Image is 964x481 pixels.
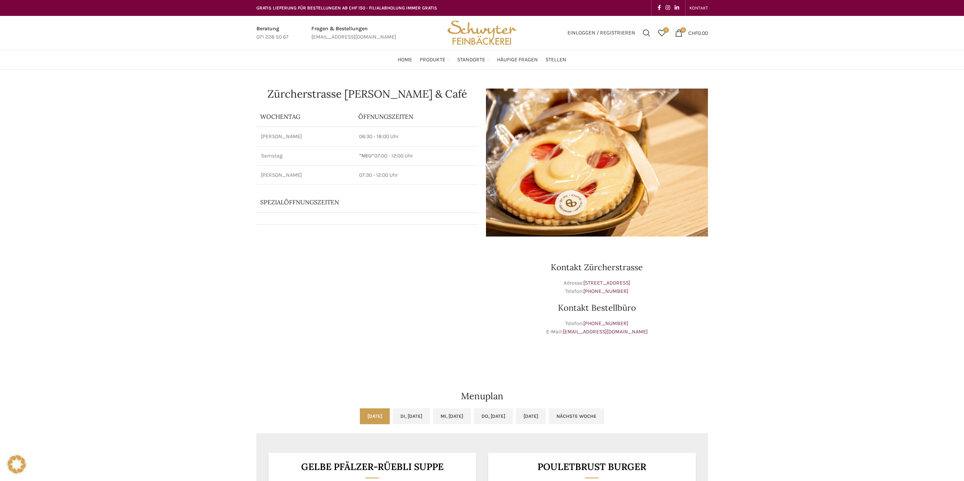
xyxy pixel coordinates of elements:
span: GRATIS LIEFERUNG FÜR BESTELLUNGEN AB CHF 150 - FILIALABHOLUNG IMMER GRATIS [256,5,437,11]
p: 07:00 - 12:00 Uhr [359,152,473,160]
div: Meine Wunschliste [654,25,669,40]
a: [DATE] [516,408,546,424]
p: Wochentag [260,112,351,121]
p: Spezialöffnungszeiten [260,198,453,206]
a: Home [398,52,412,67]
span: Standorte [457,56,485,64]
a: Nächste Woche [549,408,604,424]
a: 0 CHF0.00 [671,25,712,40]
a: Mi, [DATE] [433,408,471,424]
h1: Zürcherstrasse [PERSON_NAME] & Café [256,89,478,99]
p: Adresse: Telefon: [486,279,708,296]
a: Facebook social link [655,3,663,13]
a: Infobox link [311,25,396,42]
span: Home [398,56,412,64]
a: Di, [DATE] [393,408,430,424]
a: Standorte [457,52,489,67]
a: [DATE] [360,408,390,424]
a: KONTAKT [689,0,708,16]
a: Infobox link [256,25,289,42]
a: Site logo [445,29,519,36]
a: Do, [DATE] [474,408,513,424]
span: 0 [663,27,669,33]
p: 07:30 - 12:00 Uhr [359,171,473,179]
span: Häufige Fragen [497,56,538,64]
bdi: 0.00 [688,30,708,36]
h3: Gelbe Pfälzer-Rüebli Suppe [278,462,467,472]
a: Produkte [420,52,450,67]
a: Häufige Fragen [497,52,538,67]
h3: Pouletbrust Burger [497,462,686,472]
a: Suchen [639,25,654,40]
h2: Menuplan [256,392,708,401]
a: [PHONE_NUMBER] [583,288,628,294]
p: [PERSON_NAME] [261,171,350,179]
h3: Kontakt Zürcherstrasse [486,263,708,271]
a: Linkedin social link [672,3,681,13]
p: ÖFFNUNGSZEITEN [358,112,474,121]
a: [STREET_ADDRESS] [583,280,630,286]
span: Produkte [420,56,445,64]
a: 0 [654,25,669,40]
p: [PERSON_NAME] [261,133,350,140]
span: 0 [680,27,686,33]
p: Telefon: E-Mail: [486,319,708,336]
h3: Kontakt Bestellbüro [486,304,708,312]
p: 06:30 - 18:00 Uhr [359,133,473,140]
img: Bäckerei Schwyter [445,16,519,50]
span: CHF [688,30,698,36]
a: [EMAIL_ADDRESS][DOMAIN_NAME] [563,328,648,335]
span: Einloggen / Registrieren [567,30,635,36]
p: Samstag [261,152,350,160]
a: [PHONE_NUMBER] [583,320,628,327]
a: Stellen [545,52,566,67]
a: Instagram social link [663,3,672,13]
span: KONTAKT [689,5,708,11]
span: Stellen [545,56,566,64]
div: Secondary navigation [686,0,712,16]
div: Main navigation [253,52,712,67]
iframe: schwyter zürcherstrasse 33 [256,244,478,358]
a: Einloggen / Registrieren [564,25,639,40]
